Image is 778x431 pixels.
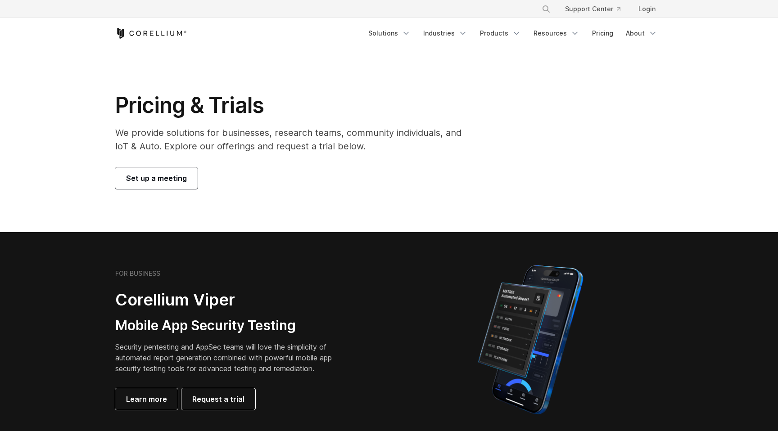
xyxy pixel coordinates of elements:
div: Navigation Menu [531,1,663,17]
a: Solutions [363,25,416,41]
a: About [620,25,663,41]
p: Security pentesting and AppSec teams will love the simplicity of automated report generation comb... [115,341,346,374]
a: Support Center [558,1,628,17]
a: Login [631,1,663,17]
h3: Mobile App Security Testing [115,317,346,334]
a: Pricing [587,25,619,41]
a: Industries [418,25,473,41]
a: Products [475,25,526,41]
h1: Pricing & Trials [115,92,474,119]
p: We provide solutions for businesses, research teams, community individuals, and IoT & Auto. Explo... [115,126,474,153]
a: Resources [528,25,585,41]
span: Set up a meeting [126,173,187,184]
div: Navigation Menu [363,25,663,41]
button: Search [538,1,554,17]
span: Learn more [126,394,167,404]
a: Request a trial [181,388,255,410]
a: Corellium Home [115,28,187,39]
img: Corellium MATRIX automated report on iPhone showing app vulnerability test results across securit... [463,261,598,418]
a: Set up a meeting [115,167,198,189]
h6: FOR BUSINESS [115,269,160,278]
h2: Corellium Viper [115,290,346,310]
a: Learn more [115,388,178,410]
span: Request a trial [192,394,244,404]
